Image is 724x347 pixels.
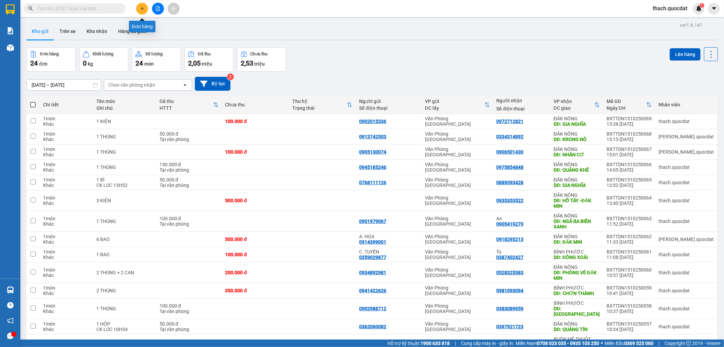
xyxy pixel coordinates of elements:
div: BXTTDN1510250069 [607,116,652,121]
div: Mã GD [607,99,646,104]
div: 11:52 [DATE] [607,221,652,227]
div: 0397921723 [497,324,524,329]
div: Đơn hàng [40,52,59,56]
div: ĐĂK NÔNG [554,234,600,239]
div: 1 THÙNG [96,219,153,224]
div: Khác [43,121,90,127]
svg: open [182,82,188,88]
div: 0359029877 [359,255,386,260]
img: solution-icon [7,27,14,34]
div: Nhân viên [658,102,714,107]
div: 0334314892 [497,134,524,139]
div: simon.quocdat [658,237,714,242]
div: 0905419279 [497,221,524,227]
div: simon.quocdat [658,149,714,155]
button: Số lượng24món [132,47,181,72]
button: Đơn hàng24đơn [26,47,76,72]
span: đơn [39,61,48,67]
div: 1 món [43,234,90,239]
span: kg [88,61,93,67]
div: 0941422626 [359,288,386,293]
div: 1 món [43,339,90,345]
div: BXTTDN1510250059 [607,285,652,291]
div: Văn Phòng [GEOGRAPHIC_DATA] [425,303,490,314]
div: 500.000 đ [225,237,285,242]
div: Khác [43,137,90,142]
img: warehouse-icon [7,44,14,51]
div: thach.quocdat [658,270,714,275]
img: logo [3,29,51,53]
div: 3 KIỆN [96,198,153,203]
span: | [455,340,456,347]
div: thach.quocdat [658,219,714,224]
div: Khác [43,221,90,227]
div: 6 BAO [96,237,153,242]
div: Văn Phòng [GEOGRAPHIC_DATA] [425,177,490,188]
div: Khác [43,183,90,188]
img: warehouse-icon [7,287,14,294]
div: BXTTDN1510250063 [607,216,652,221]
sup: 1 [700,3,704,8]
div: 1 KIỆN [96,119,153,124]
div: 0902988712 [359,306,386,311]
div: Tại văn phòng [160,327,219,332]
span: search [28,6,33,11]
div: 0889393428 [497,180,524,185]
div: An [497,216,547,221]
div: 150.000 đ [160,162,219,167]
div: 1 THÙNG [96,164,153,170]
div: ĐC lấy [425,105,484,111]
button: Hàng đã giao [113,23,152,39]
div: DĐ: ĐỒNG XOÀI [554,255,600,260]
div: thach.quocdat [658,198,714,203]
div: 1 THÙNG [96,134,153,139]
div: 1 món [43,285,90,291]
div: 0906501430 [497,149,524,155]
div: Chưa thu [250,52,268,56]
div: VP gửi [425,99,484,104]
div: 1 món [43,249,90,255]
strong: 1900 633 818 [421,341,450,346]
div: 1 món [43,177,90,183]
div: BXTTDN1510250058 [607,303,652,309]
div: 350.000 đ [225,288,285,293]
div: thach.quocdat [658,180,714,185]
div: Số lượng [145,52,163,56]
div: Tú [497,249,547,255]
div: 1 THÙNG [96,149,153,155]
div: Khác [43,152,90,157]
div: DĐ: GIA NGHĨA [554,183,600,188]
span: aim [171,6,176,11]
div: 10:37 [DATE] [607,309,652,314]
div: 13:52 [DATE] [607,183,652,188]
div: 11:33 [DATE] [607,239,652,245]
div: Đã thu [198,52,210,56]
th: Toggle SortBy [156,96,222,114]
div: Khác [43,327,90,332]
span: ⚪️ [601,342,603,345]
div: 15:15 [DATE] [607,137,652,142]
span: 1 [701,3,703,8]
div: Khác [43,255,90,260]
input: Select a date range. [27,80,101,90]
div: BXTTDN1510250066 [607,162,652,167]
strong: Nhà xe QUỐC ĐẠT [52,6,71,28]
div: 0901979067 [359,219,386,224]
div: ĐC giao [554,105,594,111]
div: ver 1.8.147 [680,21,703,29]
span: món [144,61,154,67]
div: Văn Phòng [GEOGRAPHIC_DATA] [425,131,490,142]
div: 1 món [43,195,90,201]
div: Văn Phòng [GEOGRAPHIC_DATA] [425,146,490,157]
div: 250.000 đ [160,339,219,345]
div: Văn Phòng [GEOGRAPHIC_DATA] [425,195,490,206]
div: BXTTDN1510250061 [607,249,652,255]
div: 13:40 [DATE] [607,201,652,206]
div: BXTTDN1510250067 [607,146,652,152]
div: Văn Phòng [GEOGRAPHIC_DATA] [425,216,490,227]
sup: 2 [227,73,234,80]
div: Khác [43,167,90,173]
th: Toggle SortBy [603,96,655,114]
div: Khác [43,291,90,296]
div: 0768111126 [359,180,386,185]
